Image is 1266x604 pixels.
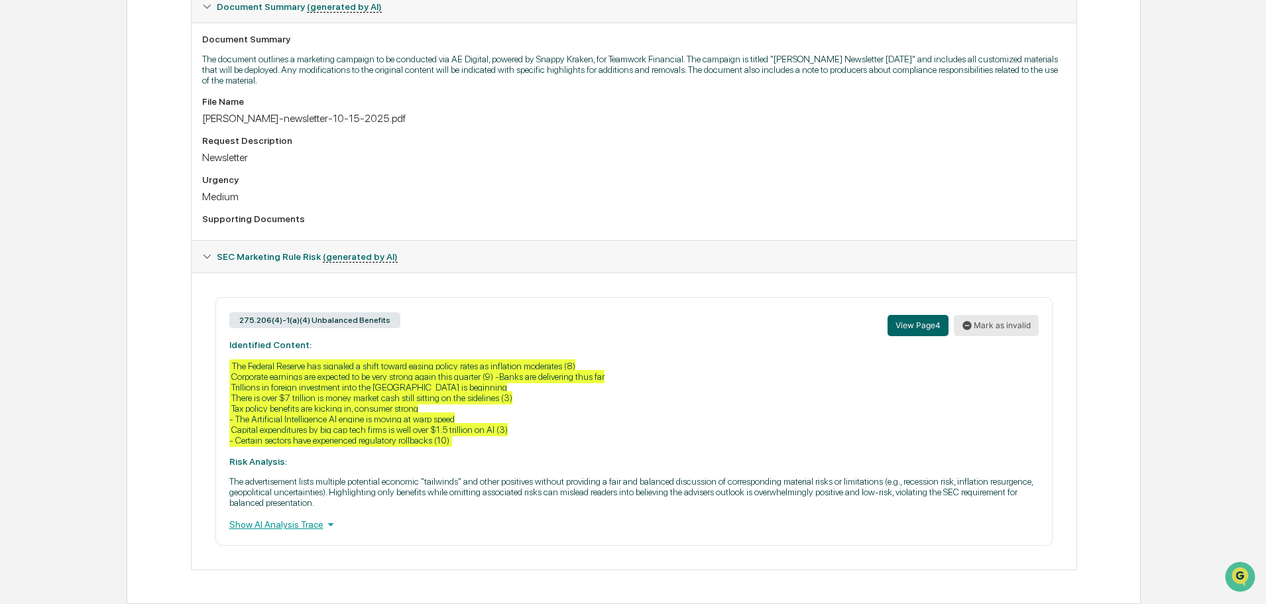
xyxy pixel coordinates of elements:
[45,101,217,115] div: Start new chat
[229,339,312,350] strong: Identified Content:
[202,213,1066,224] div: Supporting Documents
[202,34,1066,44] div: Document Summary
[202,112,1066,125] div: [PERSON_NAME]-newsletter-10-15-2025.pdf
[323,251,398,263] u: (generated by AI)
[13,194,24,204] div: 🔎
[229,517,1039,532] div: Show AI Analysis Trace
[307,1,382,13] u: (generated by AI)
[225,105,241,121] button: Start new chat
[8,162,91,186] a: 🖐️Preclearance
[954,315,1039,336] button: Mark as invalid
[45,115,168,125] div: We're available if you need us!
[202,54,1066,86] p: The document outlines a marketing campaign to be conducted via AE Digital, powered by Snappy Krak...
[96,168,107,179] div: 🗄️
[202,135,1066,146] div: Request Description
[109,167,164,180] span: Attestations
[132,225,160,235] span: Pylon
[202,96,1066,107] div: File Name
[93,224,160,235] a: Powered byPylon
[13,168,24,179] div: 🖐️
[202,190,1066,203] div: Medium
[91,162,170,186] a: 🗄️Attestations
[202,174,1066,185] div: Urgency
[1224,560,1259,596] iframe: Open customer support
[229,476,1039,508] p: The advertisement lists multiple potential economic "tailwinds" and other positives without provi...
[888,315,949,336] button: View Page4
[27,192,84,206] span: Data Lookup
[192,23,1076,240] div: Document Summary (generated by AI)
[229,456,287,467] strong: Risk Analysis:
[8,187,89,211] a: 🔎Data Lookup
[192,241,1076,272] div: SEC Marketing Rule Risk (generated by AI)
[202,151,1066,164] div: Newsletter
[229,359,604,447] div: The Federal Reserve has signaled a shift toward easing policy rates as inflation moderates (8) Co...
[13,101,37,125] img: 1746055101610-c473b297-6a78-478c-a979-82029cc54cd1
[13,28,241,49] p: How can we help?
[27,167,86,180] span: Preclearance
[192,272,1076,570] div: Document Summary (generated by AI)
[229,312,400,328] div: 275.206(4)-1(a)(4) Unbalanced Benefits
[217,1,382,12] span: Document Summary
[217,251,398,262] span: SEC Marketing Rule Risk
